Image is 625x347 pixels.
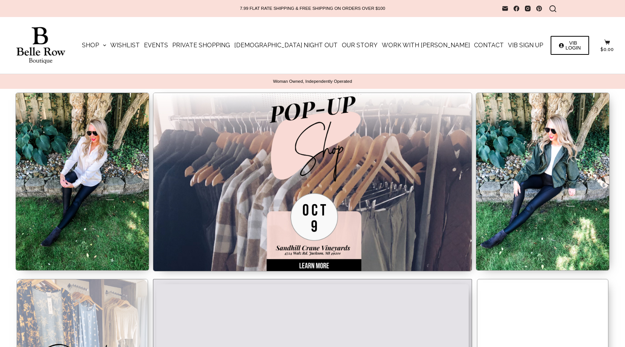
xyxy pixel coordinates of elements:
span: VIB LOGIN [566,40,581,50]
p: Woman Owned, Independently Operated [15,79,610,84]
a: Facebook [514,6,519,11]
a: Work with [PERSON_NAME] [380,17,472,74]
a: Contact [472,17,506,74]
img: Belle Row Boutique [11,27,70,64]
a: Email [502,6,508,11]
a: Pinterest [536,6,542,11]
a: VIB LOGIN [551,36,589,55]
a: $0.00 [600,39,614,52]
button: Search [549,5,556,12]
a: VIB Sign Up [506,17,545,74]
a: Shop [80,17,108,74]
a: [DEMOGRAPHIC_DATA] Night Out [232,17,340,74]
bdi: 0.00 [600,47,614,52]
a: Instagram [525,6,531,11]
span: $ [600,47,603,52]
nav: Main Navigation [80,17,545,74]
a: Our Story [340,17,380,74]
p: 7.99 FLAT RATE SHIPPING & FREE SHIPPING ON ORDERS OVER $100 [240,6,385,11]
a: Private Shopping [170,17,232,74]
a: Wishlist [108,17,142,74]
a: Events [142,17,170,74]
